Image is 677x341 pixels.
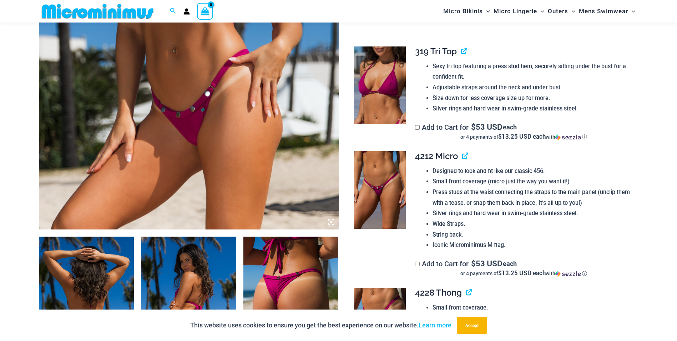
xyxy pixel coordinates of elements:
[471,258,476,268] span: $
[415,133,632,140] div: or 4 payments of with
[415,151,458,161] span: 4212 Micro
[433,103,632,114] li: Silver rings and hard wear in swim-grade stainless steel.
[443,2,483,20] span: Micro Bikinis
[471,123,502,130] span: 53 USD
[354,46,406,124] img: Tight Rope Pink 319 Top
[415,123,632,140] label: Add to Cart for
[415,260,632,277] label: Add to Cart for
[415,133,632,140] div: or 4 payments of$13.25 USD eachwithSezzle Click to learn more about Sezzle
[579,2,628,20] span: Mens Swimwear
[441,2,492,20] a: Micro BikinisMenu ToggleMenu Toggle
[170,7,176,16] a: Search icon link
[433,93,632,104] li: Size down for less coverage size up for more.
[498,132,546,140] span: $13.25 USD each
[415,270,632,277] div: or 4 payments of with
[494,2,537,20] span: Micro Lingerie
[555,271,581,277] img: Sezzle
[433,302,632,313] li: Small front coverage.
[433,229,632,240] li: String back.
[546,2,577,20] a: OutersMenu ToggleMenu Toggle
[568,2,575,20] span: Menu Toggle
[433,82,632,93] li: Adjustable straps around the neck and under bust.
[354,151,406,229] img: Tight Rope Pink 319 4212 Micro
[197,3,213,19] a: View Shopping Cart, empty
[433,208,632,219] li: Silver rings and hard wear in swim-grade stainless steel.
[415,46,457,56] span: 319 Tri Top
[415,125,420,130] input: Add to Cart for$53 USD eachor 4 payments of$13.25 USD eachwithSezzle Click to learn more about Se...
[183,8,190,15] a: Account icon link
[440,1,638,21] nav: Site Navigation
[457,317,487,334] button: Accept
[503,123,517,130] span: each
[433,61,632,82] li: Sexy tri top featuring a press stud hem, securely sitting under the bust for a confident fit.
[433,166,632,177] li: Designed to look and fit like our classic 456.
[577,2,637,20] a: Mens SwimwearMenu ToggleMenu Toggle
[498,269,546,277] span: $13.25 USD each
[433,240,632,251] li: Iconic Microminimus M flag.
[419,321,451,329] a: Learn more
[537,2,544,20] span: Menu Toggle
[471,260,502,267] span: 53 USD
[471,122,476,132] span: $
[39,3,156,19] img: MM SHOP LOGO FLAT
[628,2,635,20] span: Menu Toggle
[415,287,462,298] span: 4228 Thong
[548,2,568,20] span: Outers
[555,134,581,140] img: Sezzle
[190,320,451,331] p: This website uses cookies to ensure you get the best experience on our website.
[503,260,517,267] span: each
[415,262,420,266] input: Add to Cart for$53 USD eachor 4 payments of$13.25 USD eachwithSezzle Click to learn more about Se...
[415,270,632,277] div: or 4 payments of$13.25 USD eachwithSezzle Click to learn more about Sezzle
[483,2,490,20] span: Menu Toggle
[433,176,632,187] li: Small front coverage (micro just the way you want it!)
[433,219,632,229] li: Wide Straps.
[492,2,546,20] a: Micro LingerieMenu ToggleMenu Toggle
[433,187,632,208] li: Press studs at the waist connecting the straps to the main panel (unclip them with a tease, or sn...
